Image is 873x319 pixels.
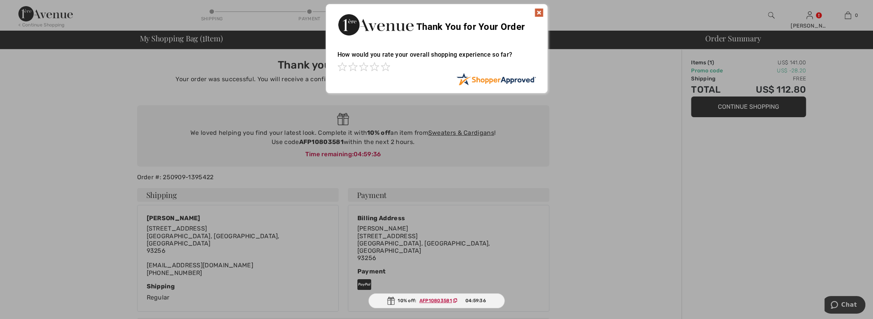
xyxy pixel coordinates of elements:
[465,297,486,304] span: 04:59:36
[416,21,525,32] span: Thank You for Your Order
[337,12,414,38] img: Thank You for Your Order
[17,5,33,12] span: Chat
[337,43,536,73] div: How would you rate your overall shopping experience so far?
[387,297,395,305] img: Gift.svg
[368,293,505,308] div: 10% off:
[534,8,544,17] img: x
[419,298,452,303] ins: AFP10803581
